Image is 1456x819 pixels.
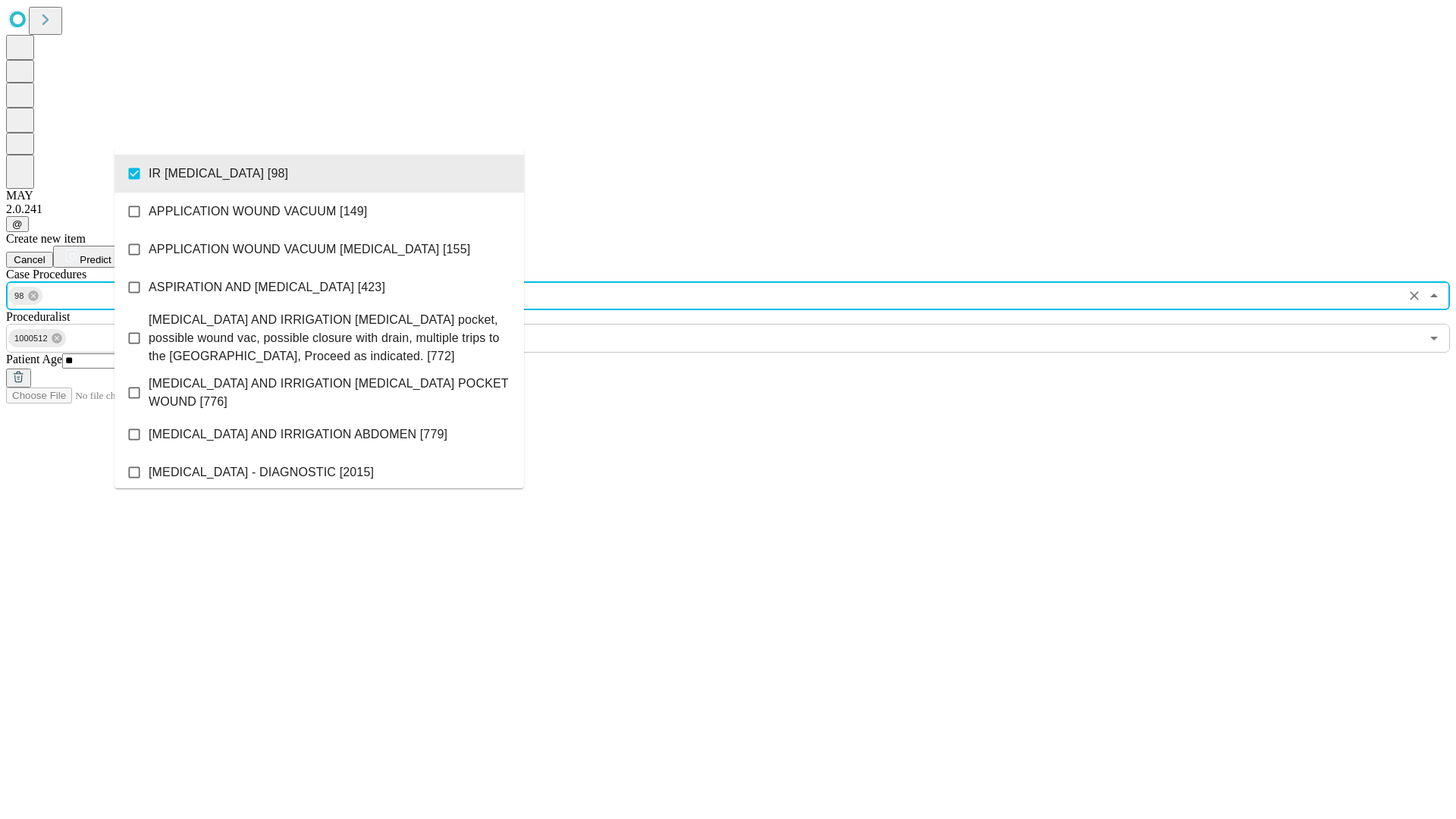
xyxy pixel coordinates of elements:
[8,330,54,347] span: 1000512
[6,232,86,245] span: Create new item
[149,278,385,297] span: ASPIRATION AND [MEDICAL_DATA] [423]
[8,287,30,305] span: 98
[53,246,123,268] button: Predict
[1423,285,1445,306] button: Close
[6,268,86,281] span: Scheduled Procedure
[149,375,512,411] span: [MEDICAL_DATA] AND IRRIGATION [MEDICAL_DATA] POCKET WOUND [776]
[6,202,1450,216] div: 2.0.241
[149,311,512,366] span: [MEDICAL_DATA] AND IRRIGATION [MEDICAL_DATA] pocket, possible wound vac, possible closure with dr...
[12,218,23,230] span: @
[6,252,53,268] button: Cancel
[8,287,42,305] div: 98
[149,202,367,221] span: APPLICATION WOUND VACUUM [149]
[6,353,62,366] span: Patient Age
[149,165,288,183] span: IR [MEDICAL_DATA] [98]
[6,216,29,232] button: @
[149,425,447,444] span: [MEDICAL_DATA] AND IRRIGATION ABDOMEN [779]
[1404,285,1425,306] button: Clear
[1423,328,1445,349] button: Open
[80,254,111,265] span: Predict
[149,240,470,259] span: APPLICATION WOUND VACUUM [MEDICAL_DATA] [155]
[6,189,1450,202] div: MAY
[149,463,374,482] span: [MEDICAL_DATA] - DIAGNOSTIC [2015]
[14,254,45,265] span: Cancel
[6,310,70,323] span: Proceduralist
[8,329,66,347] div: 1000512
